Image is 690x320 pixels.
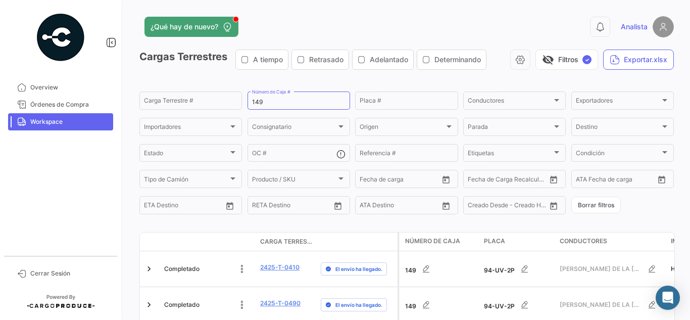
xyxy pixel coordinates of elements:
[30,100,109,109] span: Órdenes de Compra
[160,238,256,246] datatable-header-cell: Estado
[360,177,378,184] input: Desde
[614,177,651,184] input: ATA Hasta
[30,269,109,278] span: Cerrar Sesión
[571,197,621,213] button: Borrar filtros
[405,259,476,279] div: 149
[144,151,228,158] span: Estado
[438,198,454,213] button: Open calendar
[144,203,162,210] input: Desde
[434,55,481,65] span: Determinando
[260,237,313,246] span: Carga Terrestre #
[335,301,382,309] span: El envío ha llegado.
[144,177,228,184] span: Tipo de Camión
[560,300,642,309] span: [PERSON_NAME] DE LA [PERSON_NAME]
[144,125,228,132] span: Importadores
[535,50,598,70] button: visibility_offFiltros✓
[560,237,607,246] span: Conductores
[30,117,109,126] span: Workspace
[252,125,336,132] span: Consignatario
[405,237,460,246] span: Número de Caja
[576,177,607,184] input: ATA Desde
[542,54,554,66] span: visibility_off
[509,203,547,210] input: Creado Hasta
[144,17,238,37] button: ¿Qué hay de nuevo?
[253,55,283,65] span: A tiempo
[493,177,530,184] input: Hasta
[370,55,408,65] span: Adelantado
[252,203,270,210] input: Desde
[654,172,669,187] button: Open calendar
[169,203,207,210] input: Hasta
[576,151,660,158] span: Condición
[360,203,390,210] input: ATA Desde
[144,300,154,310] a: Expand/Collapse Row
[164,300,200,309] span: Completado
[222,198,237,213] button: Open calendar
[484,237,505,246] span: Placa
[484,295,552,315] div: 94-UV-2P
[151,22,218,32] span: ¿Qué hay de nuevo?
[164,264,200,273] span: Completado
[621,22,648,32] span: Analista
[560,264,642,273] span: [PERSON_NAME] DE LA [PERSON_NAME]
[468,125,552,132] span: Parada
[8,96,113,113] a: Órdenes de Compra
[398,203,435,210] input: ATA Hasta
[656,286,680,310] div: Abrir Intercom Messenger
[468,99,552,106] span: Conductores
[468,203,502,210] input: Creado Desde
[330,198,346,213] button: Open calendar
[236,50,288,69] button: A tiempo
[546,198,561,213] button: Open calendar
[8,79,113,96] a: Overview
[35,12,86,63] img: powered-by.png
[653,16,674,37] img: placeholder-user.png
[417,50,486,69] button: Determinando
[576,125,660,132] span: Destino
[582,55,592,64] span: ✓
[405,295,476,315] div: 149
[256,233,317,250] datatable-header-cell: Carga Terrestre #
[8,113,113,130] a: Workspace
[385,177,422,184] input: Hasta
[277,203,315,210] input: Hasta
[353,50,413,69] button: Adelantado
[144,264,154,274] a: Expand/Collapse Row
[468,151,552,158] span: Etiquetas
[292,50,349,69] button: Retrasado
[30,83,109,92] span: Overview
[438,172,454,187] button: Open calendar
[360,125,444,132] span: Origen
[260,299,301,308] a: 2425-T-0490
[139,50,489,70] h3: Cargas Terrestres
[317,238,398,246] datatable-header-cell: Delay Status
[556,233,667,251] datatable-header-cell: Conductores
[260,263,300,272] a: 2425-T-0410
[252,177,336,184] span: Producto / SKU
[480,233,556,251] datatable-header-cell: Placa
[484,259,552,279] div: 94-UV-2P
[603,50,674,70] button: Exportar.xlsx
[576,99,660,106] span: Exportadores
[399,233,480,251] datatable-header-cell: Número de Caja
[468,177,486,184] input: Desde
[309,55,343,65] span: Retrasado
[335,265,382,273] span: El envío ha llegado.
[546,172,561,187] button: Open calendar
